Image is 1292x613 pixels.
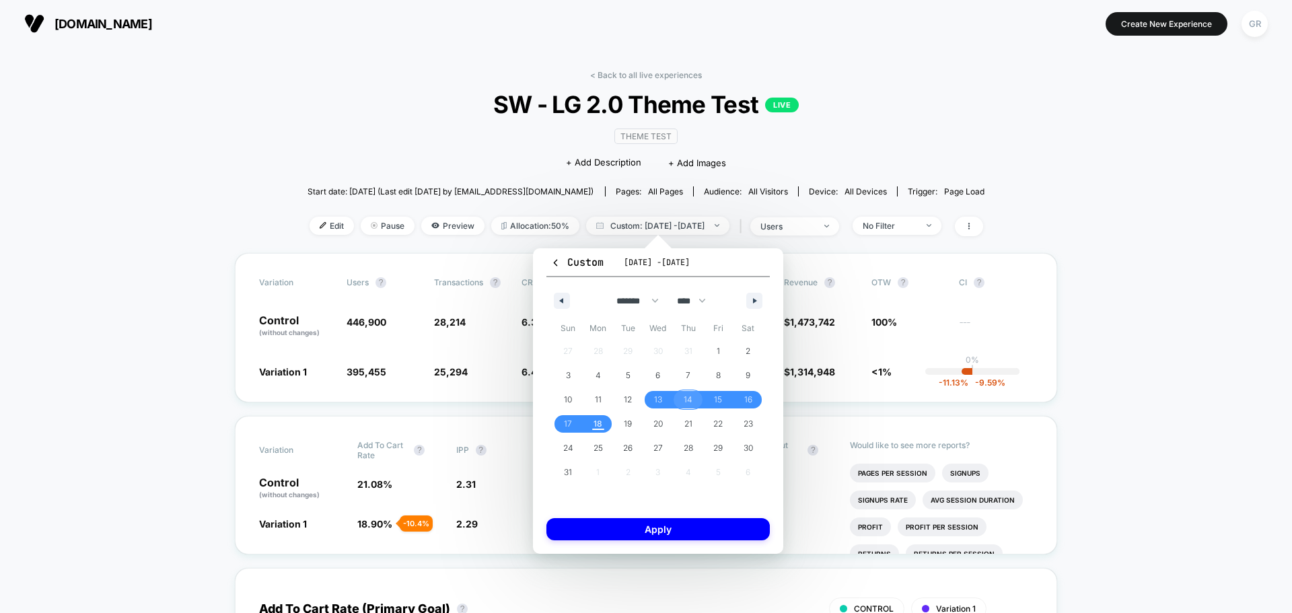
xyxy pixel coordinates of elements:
span: (without changes) [259,328,320,336]
span: -9.59 % [968,377,1005,388]
span: All Visitors [748,186,788,196]
a: < Back to all live experiences [590,70,702,80]
span: OTW [871,277,945,288]
span: 2 [746,339,750,363]
div: Pages: [616,186,683,196]
img: end [371,222,378,229]
span: Thu [673,318,703,339]
span: 23 [744,412,753,436]
button: 12 [613,388,643,412]
img: rebalance [501,222,507,229]
span: 10 [564,388,572,412]
span: Fri [703,318,733,339]
button: 14 [673,388,703,412]
button: 13 [643,388,674,412]
button: 24 [553,436,583,460]
div: No Filter [863,221,917,231]
button: 30 [733,436,763,460]
span: -11.13 % [939,377,968,388]
span: + Add Description [566,156,641,170]
button: ? [808,445,818,456]
button: 19 [613,412,643,436]
span: 8 [716,363,721,388]
span: 18 [594,412,602,436]
button: 20 [643,412,674,436]
span: 19 [624,412,632,436]
span: Variation [259,440,333,460]
span: Theme Test [614,129,678,144]
button: Custom[DATE] -[DATE] [546,255,770,277]
span: Add To Cart Rate [357,440,407,460]
button: [DOMAIN_NAME] [20,13,156,34]
button: ? [898,277,908,288]
span: 12 [624,388,632,412]
span: 16 [744,388,752,412]
span: 17 [564,412,572,436]
div: Audience: [704,186,788,196]
button: 4 [583,363,614,388]
button: 1 [703,339,733,363]
button: 18 [583,412,614,436]
button: 16 [733,388,763,412]
span: 2.31 [456,478,476,490]
img: end [715,224,719,227]
span: Allocation: 50% [491,217,579,235]
span: 21.08 % [357,478,392,490]
span: Sat [733,318,763,339]
button: ? [490,277,501,288]
span: 9 [746,363,750,388]
div: users [760,221,814,231]
span: 5 [626,363,631,388]
button: 6 [643,363,674,388]
span: 25 [594,436,603,460]
span: 446,900 [347,316,386,328]
li: Signups Rate [850,491,916,509]
li: Returns [850,544,899,563]
button: ? [476,445,487,456]
span: --- [959,318,1033,338]
p: Control [259,477,344,500]
span: SW - LG 2.0 Theme Test [341,90,951,118]
span: 6 [655,363,660,388]
span: $ [784,366,835,377]
span: 30 [744,436,753,460]
button: 8 [703,363,733,388]
button: 9 [733,363,763,388]
span: Sun [553,318,583,339]
span: 20 [653,412,663,436]
li: Signups [942,464,989,482]
button: ? [375,277,386,288]
button: 15 [703,388,733,412]
button: 17 [553,412,583,436]
span: Mon [583,318,614,339]
span: $ [784,316,835,328]
button: ? [974,277,984,288]
button: 10 [553,388,583,412]
span: Pause [361,217,415,235]
span: Custom: [DATE] - [DATE] [586,217,729,235]
button: 7 [673,363,703,388]
span: Variation 1 [259,366,307,377]
p: 0% [966,355,979,365]
span: 29 [713,436,723,460]
span: users [347,277,369,287]
div: GR [1242,11,1268,37]
button: Apply [546,518,770,540]
span: Start date: [DATE] (Last edit [DATE] by [EMAIL_ADDRESS][DOMAIN_NAME]) [308,186,594,196]
img: calendar [596,222,604,229]
button: 28 [673,436,703,460]
span: (without changes) [259,491,320,499]
img: end [824,225,829,227]
span: 31 [564,460,572,484]
button: 2 [733,339,763,363]
span: all pages [648,186,683,196]
span: 1 [717,339,720,363]
span: <1% [871,366,892,377]
span: 4 [596,363,601,388]
span: all devices [845,186,887,196]
span: Transactions [434,277,483,287]
span: 15 [714,388,722,412]
button: 26 [613,436,643,460]
span: [DATE] - [DATE] [624,257,690,268]
li: Profit Per Session [898,517,986,536]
